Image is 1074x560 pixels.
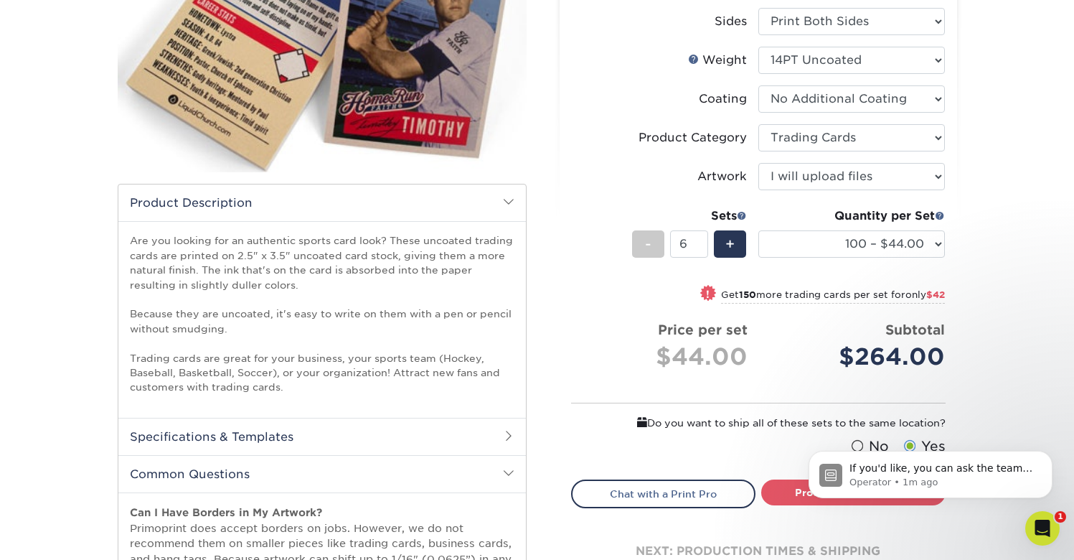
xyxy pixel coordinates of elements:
div: Sides [715,13,747,30]
iframe: Intercom live chat [1025,511,1060,546]
div: Sets [632,207,747,225]
h2: Product Description [118,185,526,221]
strong: Can I Have Borders in My Artwork? [130,506,322,518]
div: Product Category [639,129,747,146]
span: + [725,233,735,255]
span: 1 [1055,511,1066,523]
div: $264.00 [769,340,945,374]
strong: Price per set [658,322,748,337]
a: Chat with a Print Pro [571,480,755,508]
span: ! [706,286,710,302]
strong: 150 [739,289,756,300]
h2: Specifications & Templates [118,418,526,455]
div: Weight [688,52,747,69]
div: Coating [699,90,747,108]
span: - [645,233,651,255]
div: Do you want to ship all of these sets to the same location? [571,415,946,431]
div: $44.00 [583,340,748,374]
strong: Subtotal [885,322,945,337]
p: Are you looking for an authentic sports card look? These uncoated trading cards are printed on 2.... [130,233,514,394]
div: Quantity per Set [758,207,945,225]
span: only [905,289,945,300]
div: Artwork [697,168,747,185]
a: Proceed to Shipping [761,480,946,505]
h2: Common Questions [118,455,526,493]
iframe: Intercom notifications message [787,421,1074,521]
small: Get more trading cards per set for [721,289,945,304]
span: $42 [926,289,945,300]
